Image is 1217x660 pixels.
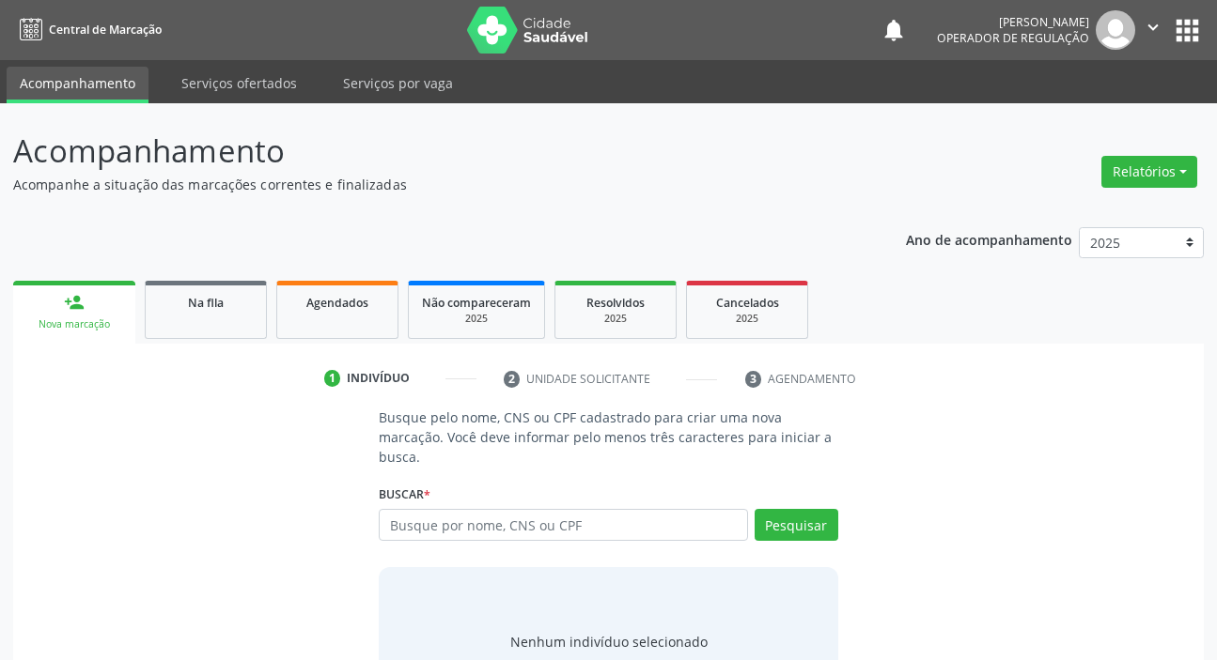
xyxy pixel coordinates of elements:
input: Busque por nome, CNS ou CPF [379,509,747,541]
button: Relatórios [1101,156,1197,188]
span: Resolvidos [586,295,645,311]
p: Acompanhamento [13,128,847,175]
a: Serviços por vaga [330,67,466,100]
span: Cancelados [716,295,779,311]
span: Na fila [188,295,224,311]
button: Pesquisar [755,509,838,541]
p: Busque pelo nome, CNS ou CPF cadastrado para criar uma nova marcação. Você deve informar pelo men... [379,407,837,467]
div: 1 [324,370,341,387]
button:  [1135,10,1171,50]
div: 2025 [700,312,794,326]
div: Nenhum indivíduo selecionado [510,632,708,652]
a: Acompanhamento [7,67,148,103]
div: 2025 [422,312,531,326]
div: Nova marcação [26,317,122,331]
div: person_add [64,292,85,313]
span: Central de Marcação [49,22,162,38]
span: Operador de regulação [937,30,1089,46]
img: img [1096,10,1135,50]
div: Indivíduo [347,370,410,387]
button: notifications [881,17,907,43]
p: Ano de acompanhamento [906,227,1072,251]
span: Não compareceram [422,295,531,311]
a: Serviços ofertados [168,67,310,100]
i:  [1143,17,1163,38]
a: Central de Marcação [13,14,162,45]
div: 2025 [569,312,663,326]
label: Buscar [379,480,430,509]
p: Acompanhe a situação das marcações correntes e finalizadas [13,175,847,194]
div: [PERSON_NAME] [937,14,1089,30]
span: Agendados [306,295,368,311]
button: apps [1171,14,1204,47]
